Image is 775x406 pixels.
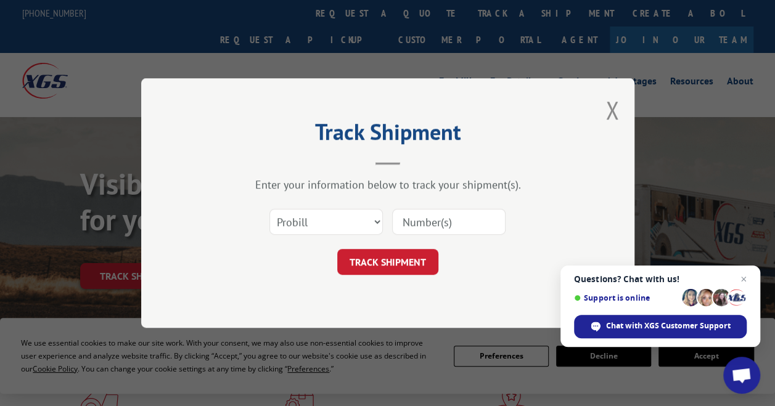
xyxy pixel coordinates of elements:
span: Close chat [736,272,751,286]
h2: Track Shipment [203,123,573,147]
button: Close modal [605,94,619,126]
div: Chat with XGS Customer Support [574,315,747,338]
span: Chat with XGS Customer Support [606,320,731,331]
div: Open chat [723,357,760,394]
input: Number(s) [392,209,506,235]
span: Questions? Chat with us! [574,274,747,284]
button: TRACK SHIPMENT [337,249,438,275]
span: Support is online [574,293,678,302]
div: Enter your information below to track your shipment(s). [203,177,573,192]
